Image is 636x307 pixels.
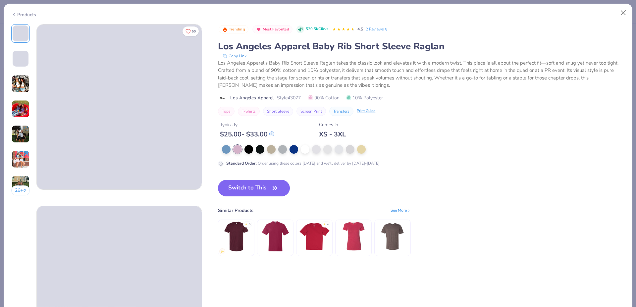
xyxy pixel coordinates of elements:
[357,108,375,114] div: Print Guide
[12,125,29,143] img: User generated content
[226,161,257,166] strong: Standard Order :
[327,222,329,227] div: 4
[377,221,408,252] img: Next Level Apparel Unisex Poly/Cotton Crew
[329,107,353,116] button: Transfers
[238,107,260,116] button: T-Shirts
[220,249,224,253] img: newest.gif
[252,25,292,34] button: Badge Button
[256,27,261,32] img: Most Favorited sort
[323,222,326,225] div: ★
[12,150,29,168] img: User generated content
[221,53,248,59] button: copy to clipboard
[11,11,36,18] div: Products
[332,24,355,35] div: 4.5 Stars
[319,121,346,128] div: Comes In
[263,107,293,116] button: Short Sleeve
[12,100,29,118] img: User generated content
[229,27,245,31] span: Trending
[220,130,274,138] div: $ 25.00 - $ 33.00
[183,26,199,36] button: Like
[218,40,625,53] div: Los Angeles Apparel Baby Rib Short Sleeve Raglan
[218,207,253,214] div: Similar Products
[617,7,630,19] button: Close
[218,95,227,101] img: brand logo
[346,94,383,101] span: 10% Polyester
[230,94,274,101] span: Los Angeles Apparel
[299,221,330,252] img: Hanes Hanes Adult Cool Dri® With Freshiq T-Shirt
[12,75,29,93] img: User generated content
[11,185,30,195] button: 26+
[249,222,250,227] div: 5
[306,26,328,32] span: 520.5K Clicks
[226,160,381,166] div: Order using these colors [DATE] and we'll deliver by [DATE]-[DATE].
[221,221,252,252] img: Tultex Unisex Fine Jersey T-Shirt
[263,27,289,31] span: Most Favorited
[308,94,340,101] span: 90% Cotton
[319,130,346,138] div: XS - 3XL
[296,107,326,116] button: Screen Print
[218,107,235,116] button: Tops
[357,26,363,32] span: 4.5
[218,180,290,196] button: Switch to This
[12,176,29,193] img: User generated content
[277,94,301,101] span: Style 43077
[219,25,248,34] button: Badge Button
[220,121,274,128] div: Typically
[222,27,228,32] img: Trending sort
[245,222,247,225] div: ★
[338,221,369,252] img: Next Level Apparel Ladies' Triblend Crew
[260,221,291,252] img: Hanes Adult Beefy-T® With Pocket
[218,59,625,89] div: Los Angeles Apparel's Baby Rib Short Sleeve Raglan takes the classic look and elevates it with a ...
[391,207,411,213] div: See More
[366,26,389,32] a: 2 Reviews
[192,30,196,33] span: 50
